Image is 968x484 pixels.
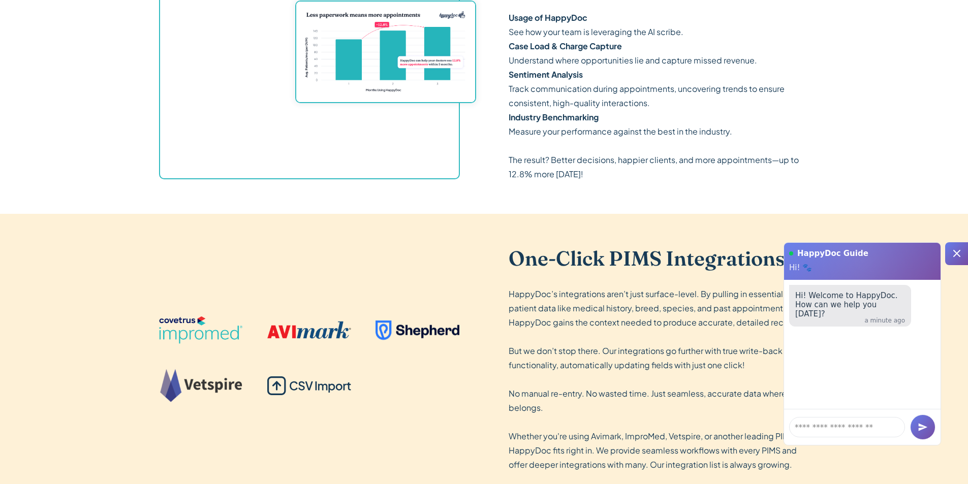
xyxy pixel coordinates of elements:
[509,287,809,472] p: HappyDoc’s integrations aren’t just surface-level. By pulling in essential patient data like medi...
[159,369,243,402] img: Vetspire Logo
[267,321,351,339] img: AVImark logo
[376,320,459,340] img: Shepherd Logo
[509,246,809,271] h3: One-Click PIMS Integrations
[509,12,587,23] strong: Usage of HappyDoc
[509,112,599,122] strong: Industry Benchmarking
[296,2,475,102] img: Insights from HappyDoc platform
[159,316,243,344] img: Impromed Logo
[509,69,583,80] strong: Sentiment Analysis
[509,41,622,51] strong: Case Load & Charge Capture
